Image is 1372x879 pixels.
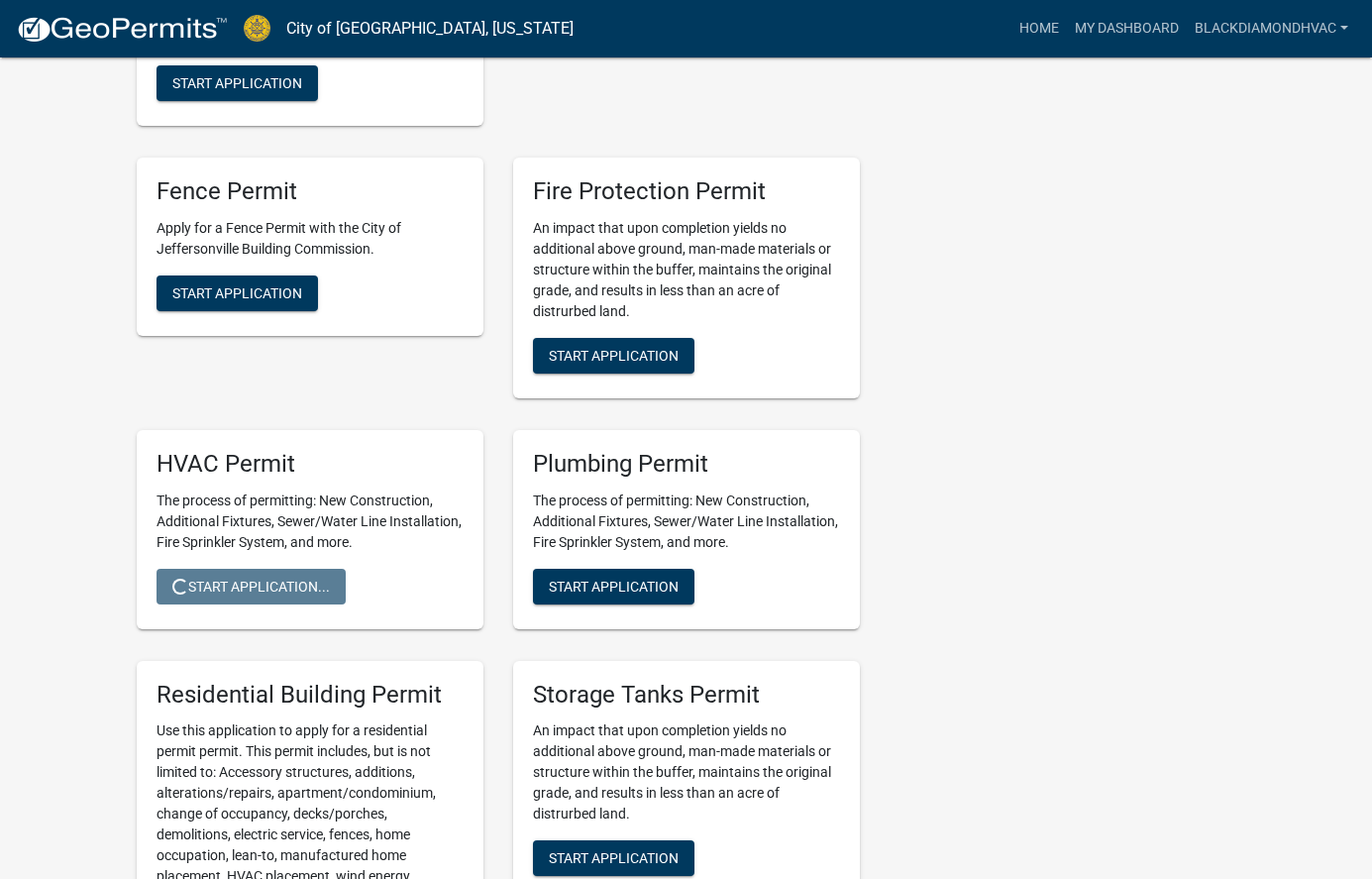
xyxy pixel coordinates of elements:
[172,284,302,300] span: Start Application
[1067,10,1187,48] a: My Dashboard
[172,578,330,594] span: Start Application...
[533,177,840,206] h5: Fire Protection Permit
[157,681,464,710] h5: Residential Building Permit
[533,450,840,479] h5: Plumbing Permit
[1011,10,1067,48] a: Home
[533,681,840,710] h5: Storage Tanks Permit
[157,65,318,101] button: Start Application
[244,15,270,42] img: City of Jeffersonville, Indiana
[549,347,679,363] span: Start Application
[533,338,694,374] button: Start Application
[157,450,464,479] h5: HVAC Permit
[533,720,840,824] p: An impact that upon completion yields no additional above ground, man-made materials or structure...
[157,218,464,260] p: Apply for a Fence Permit with the City of Jeffersonville Building Commission.
[549,850,679,866] span: Start Application
[533,840,694,876] button: Start Application
[172,75,302,91] span: Start Application
[533,491,840,553] p: The process of permitting: New Construction, Additional Fixtures, Sewer/Water Line Installation, ...
[533,218,840,322] p: An impact that upon completion yields no additional above ground, man-made materials or structure...
[157,275,318,311] button: Start Application
[157,177,464,206] h5: Fence Permit
[549,578,679,594] span: Start Application
[157,569,346,604] button: Start Application...
[533,569,694,604] button: Start Application
[1187,10,1356,48] a: blackdiamondhvac
[286,12,574,46] a: City of [GEOGRAPHIC_DATA], [US_STATE]
[157,491,464,553] p: The process of permitting: New Construction, Additional Fixtures, Sewer/Water Line Installation, ...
